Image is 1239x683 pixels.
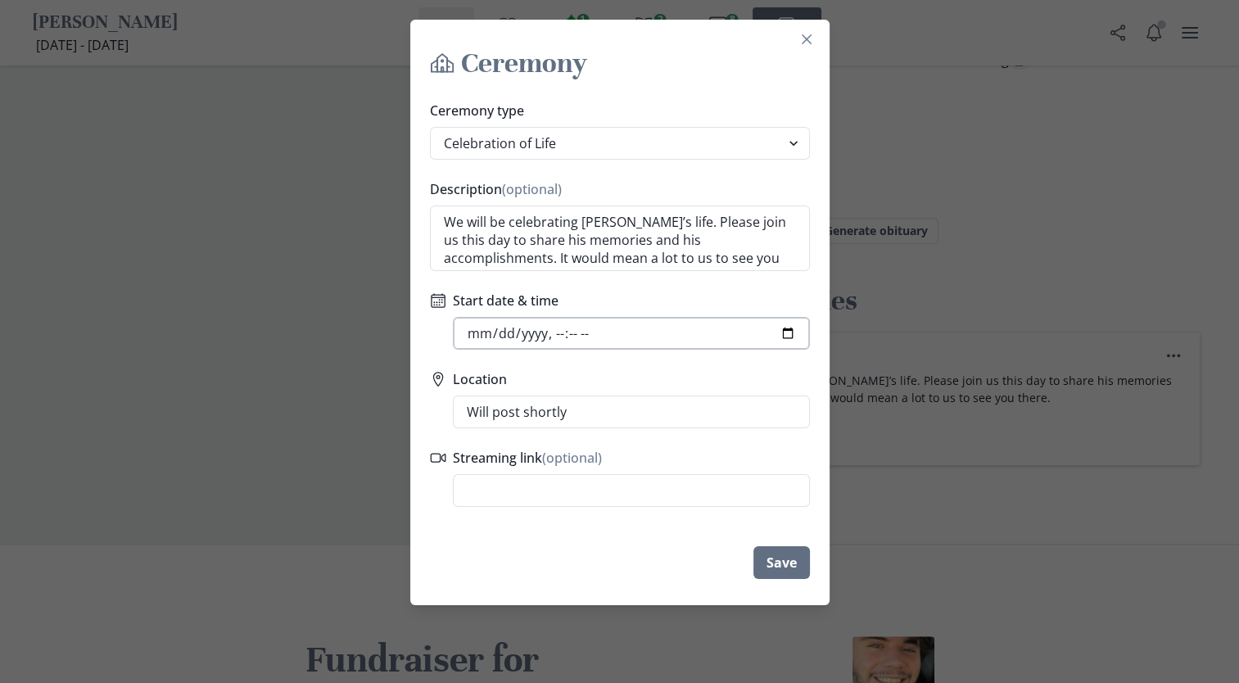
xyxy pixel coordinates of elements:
[430,206,810,271] textarea: We will be celebrating [PERSON_NAME]’s life. Please join us this day to share his memories and hi...
[461,46,587,81] span: Ceremony
[453,291,800,310] label: Start date & time
[753,546,810,579] button: Save
[453,369,800,389] label: Location
[430,179,800,199] label: Description
[430,101,800,120] label: Ceremony type
[502,180,562,198] span: (optional)
[453,448,800,468] label: Streaming link
[794,26,820,52] button: Close
[542,449,602,467] span: (optional)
